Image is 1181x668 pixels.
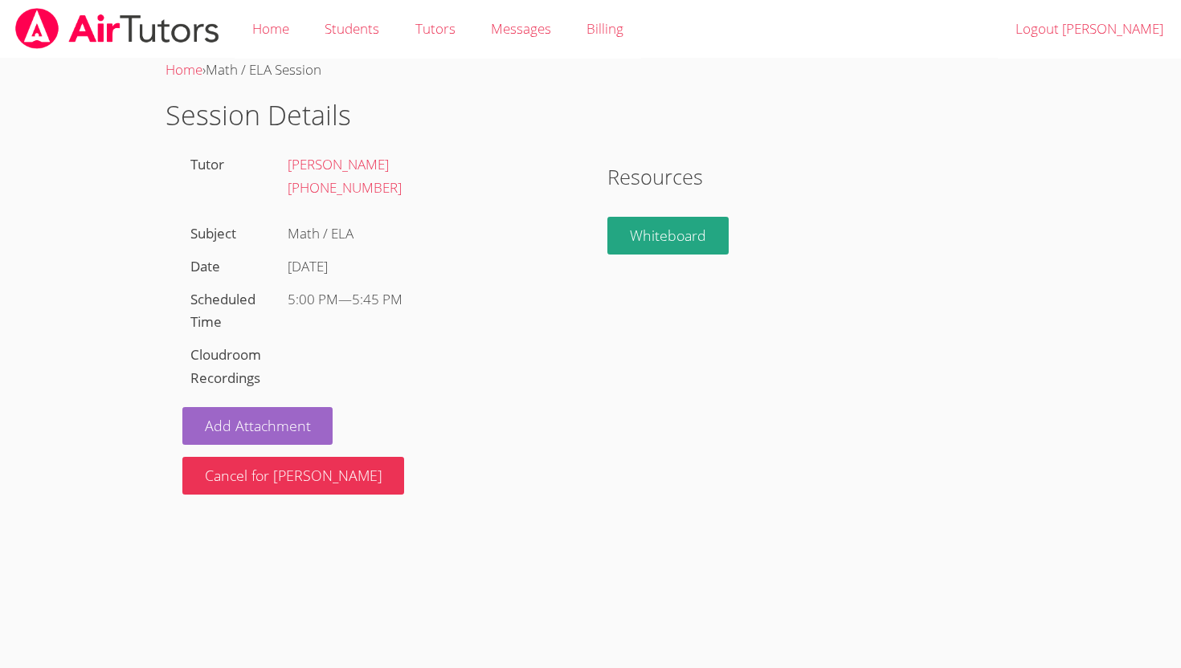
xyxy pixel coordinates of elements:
[206,60,321,79] span: Math / ELA Session
[288,255,566,279] div: [DATE]
[166,60,202,79] a: Home
[166,95,1015,136] h1: Session Details
[190,224,236,242] label: Subject
[288,178,402,197] a: [PHONE_NUMBER]
[288,290,338,308] span: 5:00 PM
[182,407,333,445] a: Add Attachment
[190,155,224,173] label: Tutor
[288,155,389,173] a: [PERSON_NAME]
[607,161,999,192] h2: Resources
[190,257,220,275] label: Date
[280,218,574,250] div: Math / ELA
[190,345,261,387] label: Cloudroom Recordings
[14,8,221,49] img: airtutors_banner-c4298cdbf04f3fff15de1276eac7730deb9818008684d7c2e4769d2f7ddbe033.png
[491,19,551,38] span: Messages
[352,290,403,308] span: 5:45 PM
[182,457,405,495] button: Cancel for [PERSON_NAME]
[288,288,566,312] div: —
[190,290,255,332] label: Scheduled Time
[607,217,729,255] a: Whiteboard
[166,59,1015,82] div: ›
